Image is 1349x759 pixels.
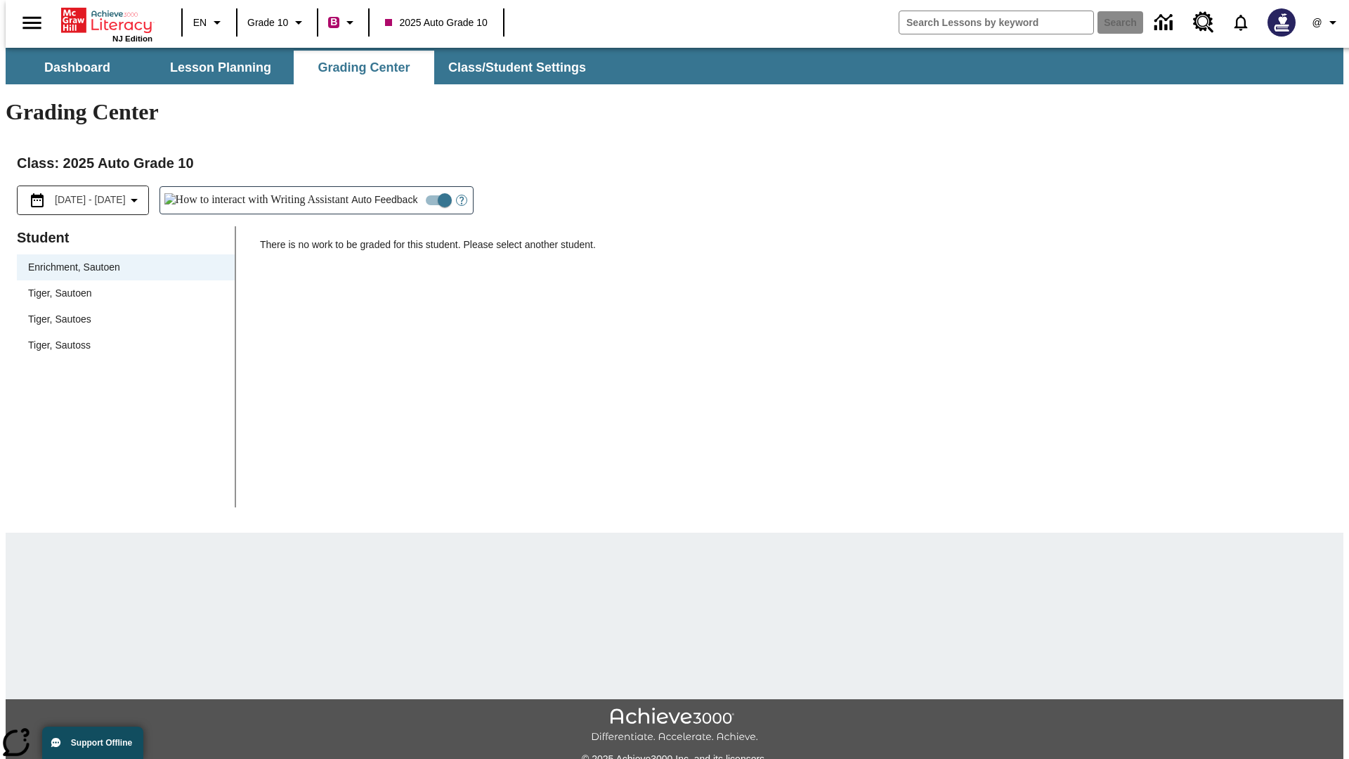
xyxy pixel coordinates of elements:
[71,738,132,748] span: Support Offline
[17,152,1332,174] h2: Class : 2025 Auto Grade 10
[6,51,599,84] div: SubNavbar
[11,2,53,44] button: Open side menu
[318,60,410,76] span: Grading Center
[112,34,152,43] span: NJ Edition
[591,708,758,744] img: Achieve3000 Differentiate Accelerate Achieve
[294,51,434,84] button: Grading Center
[7,51,148,84] button: Dashboard
[260,238,1332,263] p: There is no work to be graded for this student. Please select another student.
[1304,10,1349,35] button: Profile/Settings
[164,193,349,207] img: How to interact with Writing Assistant
[450,187,473,214] button: Open Help for Writing Assistant
[448,60,586,76] span: Class/Student Settings
[23,192,143,209] button: Select the date range menu item
[28,312,91,327] div: Tiger, Sautoes
[170,60,271,76] span: Lesson Planning
[28,286,92,301] div: Tiger, Sautoen
[437,51,597,84] button: Class/Student Settings
[17,280,235,306] div: Tiger, Sautoen
[44,60,110,76] span: Dashboard
[126,192,143,209] svg: Collapse Date Range Filter
[1312,15,1322,30] span: @
[1259,4,1304,41] button: Select a new avatar
[193,15,207,30] span: EN
[6,99,1343,125] h1: Grading Center
[17,332,235,358] div: Tiger, Sautoss
[1223,4,1259,41] a: Notifications
[899,11,1093,34] input: search field
[28,260,120,275] div: Enrichment, Sautoen
[17,306,235,332] div: Tiger, Sautoes
[55,193,126,207] span: [DATE] - [DATE]
[247,15,288,30] span: Grade 10
[17,226,235,249] p: Student
[61,6,152,34] a: Home
[1146,4,1185,42] a: Data Center
[6,48,1343,84] div: SubNavbar
[28,338,91,353] div: Tiger, Sautoss
[150,51,291,84] button: Lesson Planning
[1267,8,1296,37] img: Avatar
[330,13,337,31] span: B
[1185,4,1223,41] a: Resource Center, Will open in new tab
[61,5,152,43] div: Home
[351,193,417,207] span: Auto Feedback
[187,10,232,35] button: Language: EN, Select a language
[322,10,364,35] button: Boost Class color is violet red. Change class color
[17,254,235,280] div: Enrichment, Sautoen
[42,727,143,759] button: Support Offline
[242,10,313,35] button: Grade: Grade 10, Select a grade
[385,15,487,30] span: 2025 Auto Grade 10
